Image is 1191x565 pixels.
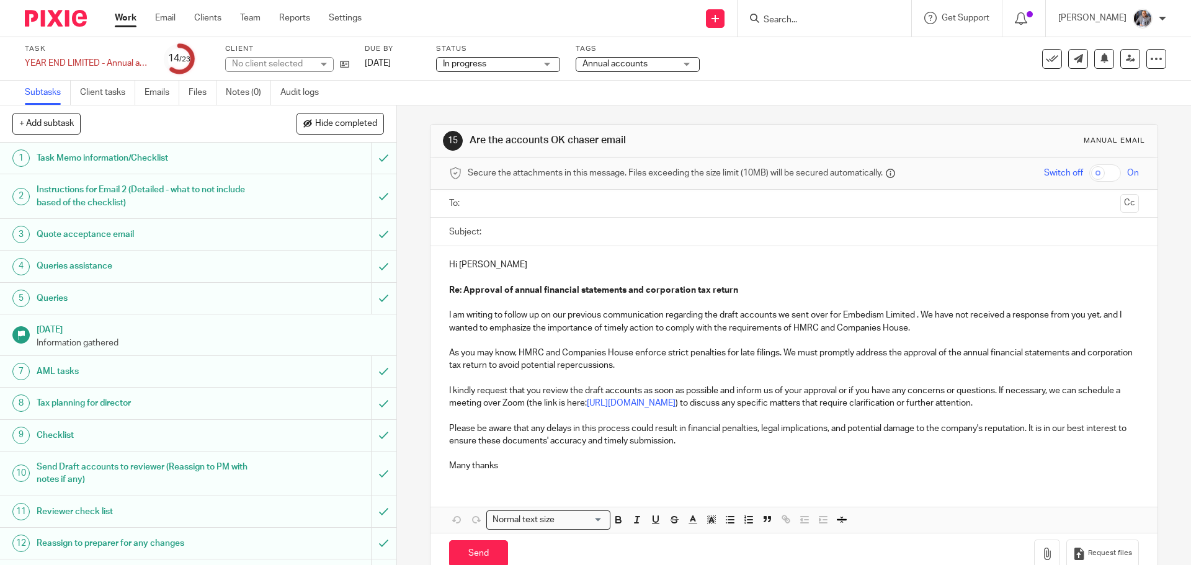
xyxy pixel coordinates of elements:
a: Team [240,12,261,24]
h1: Are the accounts OK chaser email [470,134,821,147]
h1: Reviewer check list [37,502,251,521]
p: I kindly request that you review the draft accounts as soon as possible and inform us of your app... [449,385,1138,410]
h1: Quote acceptance email [37,225,251,244]
h1: Queries assistance [37,257,251,275]
a: Reports [279,12,310,24]
div: 4 [12,258,30,275]
div: Manual email [1084,136,1145,146]
h1: Task Memo information/Checklist [37,149,251,167]
label: Status [436,44,560,54]
div: 9 [12,427,30,444]
div: 3 [12,226,30,243]
h1: [DATE] [37,321,384,336]
img: -%20%20-%20studio@ingrained.co.uk%20for%20%20-20220223%20at%20101413%20-%201W1A2026.jpg [1133,9,1153,29]
span: Normal text size [489,514,557,527]
div: 7 [12,363,30,380]
button: Hide completed [297,113,384,134]
input: Search for option [558,514,603,527]
label: Due by [365,44,421,54]
label: To: [449,197,463,210]
p: I am writing to follow up on our previous communication regarding the draft accounts we sent over... [449,309,1138,334]
div: 2 [12,188,30,205]
span: Get Support [942,14,989,22]
span: Hide completed [315,119,377,129]
h1: Checklist [37,426,251,445]
a: [URL][DOMAIN_NAME] [587,399,676,407]
a: Notes (0) [226,81,271,105]
span: In progress [443,60,486,68]
div: 14 [168,51,190,66]
div: 1 [12,149,30,167]
p: Many thanks [449,460,1138,472]
span: Secure the attachments in this message. Files exceeding the size limit (10MB) will be secured aut... [468,167,883,179]
small: /23 [179,56,190,63]
a: Work [115,12,136,24]
div: 11 [12,503,30,520]
button: Cc [1120,194,1139,213]
img: Pixie [25,10,87,27]
span: Switch off [1044,167,1083,179]
a: Settings [329,12,362,24]
div: 12 [12,535,30,552]
input: Search [762,15,874,26]
div: 10 [12,465,30,482]
span: Annual accounts [582,60,648,68]
h1: Instructions for Email 2 (Detailed - what to not include based of the checklist) [37,180,251,212]
span: [DATE] [365,59,391,68]
strong: Re: Approval of annual financial statements and corporation tax return [449,286,738,295]
div: 5 [12,290,30,307]
h1: Reassign to preparer for any changes [37,534,251,553]
p: Information gathered [37,337,384,349]
div: 8 [12,394,30,412]
button: + Add subtask [12,113,81,134]
p: [PERSON_NAME] [1058,12,1126,24]
a: Email [155,12,176,24]
p: Hi [PERSON_NAME] [449,259,1138,271]
a: Emails [145,81,179,105]
div: Search for option [486,510,610,530]
a: Files [189,81,216,105]
h1: Queries [37,289,251,308]
h1: Send Draft accounts to reviewer (Reassign to PM with notes if any) [37,458,251,489]
p: As you may know, HMRC and Companies House enforce strict penalties for late filings. We must prom... [449,347,1138,372]
a: Client tasks [80,81,135,105]
div: YEAR END LIMITED - Annual accounts and CT600 return (limited companies) [25,57,149,69]
div: 15 [443,131,463,151]
label: Subject: [449,226,481,238]
label: Client [225,44,349,54]
a: Subtasks [25,81,71,105]
span: On [1127,167,1139,179]
a: Audit logs [280,81,328,105]
span: Request files [1088,548,1132,558]
p: Please be aware that any delays in this process could result in financial penalties, legal implic... [449,422,1138,448]
a: Clients [194,12,221,24]
h1: AML tasks [37,362,251,381]
label: Task [25,44,149,54]
h1: Tax planning for director [37,394,251,412]
label: Tags [576,44,700,54]
div: No client selected [232,58,313,70]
